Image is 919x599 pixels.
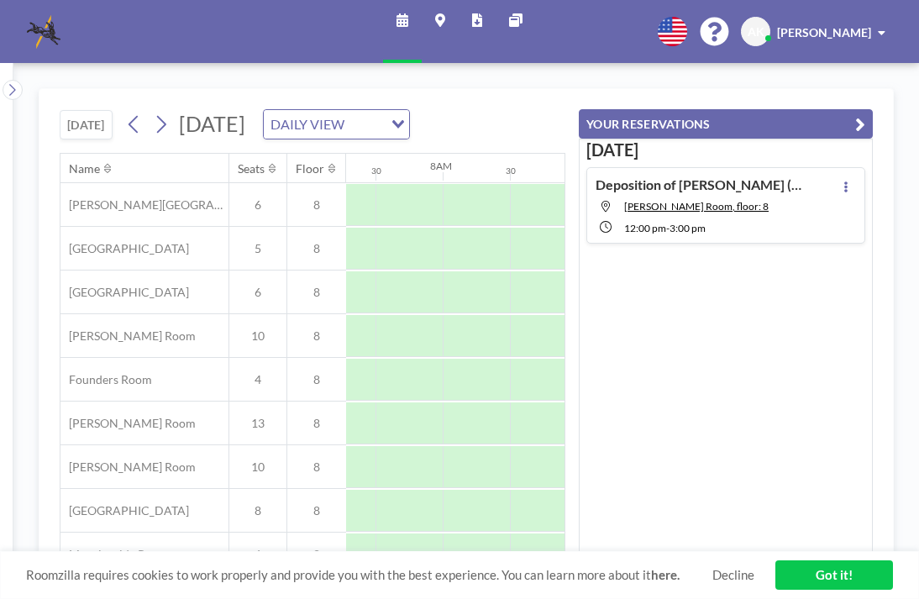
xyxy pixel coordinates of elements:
[287,328,346,344] span: 8
[26,567,712,583] span: Roomzilla requires cookies to work properly and provide you with the best experience. You can lea...
[586,139,865,160] h3: [DATE]
[296,161,324,176] div: Floor
[60,197,228,213] span: [PERSON_NAME][GEOGRAPHIC_DATA]
[60,503,189,518] span: [GEOGRAPHIC_DATA]
[27,15,60,49] img: organization-logo
[60,372,152,387] span: Founders Room
[229,503,286,518] span: 8
[624,200,769,213] span: McGhee Room, floor: 8
[179,111,245,136] span: [DATE]
[229,285,286,300] span: 6
[229,241,286,256] span: 5
[287,547,346,562] span: 8
[287,197,346,213] span: 8
[60,416,196,431] span: [PERSON_NAME] Room
[287,460,346,475] span: 8
[69,161,100,176] div: Name
[287,372,346,387] span: 8
[60,110,113,139] button: [DATE]
[267,113,348,135] span: DAILY VIEW
[60,285,189,300] span: [GEOGRAPHIC_DATA]
[229,372,286,387] span: 4
[712,567,754,583] a: Decline
[60,547,169,562] span: Morningside Room
[60,241,189,256] span: [GEOGRAPHIC_DATA]
[60,460,196,475] span: [PERSON_NAME] Room
[670,222,706,234] span: 3:00 PM
[287,503,346,518] span: 8
[651,567,680,582] a: here.
[579,109,873,139] button: YOUR RESERVATIONS
[287,241,346,256] span: 8
[264,110,409,139] div: Search for option
[666,222,670,234] span: -
[777,25,871,39] span: [PERSON_NAME]
[229,197,286,213] span: 6
[506,166,516,176] div: 30
[349,113,381,135] input: Search for option
[775,560,893,590] a: Got it!
[229,460,286,475] span: 10
[287,416,346,431] span: 8
[430,160,452,172] div: 8AM
[624,222,666,234] span: 12:00 PM
[596,176,806,193] h4: Deposition of [PERSON_NAME] (010605.124856) | [PERSON_NAME] [PERSON_NAME] handling
[238,161,265,176] div: Seats
[229,547,286,562] span: 6
[229,416,286,431] span: 13
[60,328,196,344] span: [PERSON_NAME] Room
[287,285,346,300] span: 8
[748,24,764,39] span: AK
[229,328,286,344] span: 10
[371,166,381,176] div: 30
